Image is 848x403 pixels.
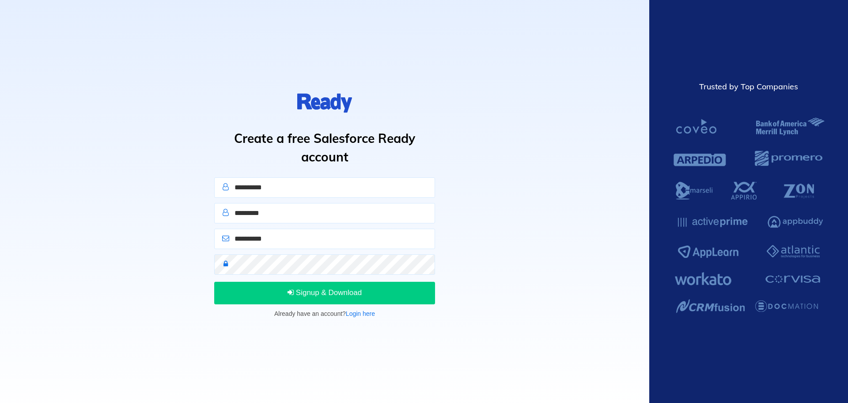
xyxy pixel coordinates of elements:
[346,310,375,317] a: Login here
[214,309,435,319] p: Already have an account?
[211,129,438,166] h1: Create a free Salesforce Ready account
[288,288,362,297] span: Signup & Download
[297,91,352,115] img: logo
[214,282,435,304] button: Signup & Download
[672,81,826,92] div: Trusted by Top Companies
[672,108,826,322] img: Salesforce Ready Customers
